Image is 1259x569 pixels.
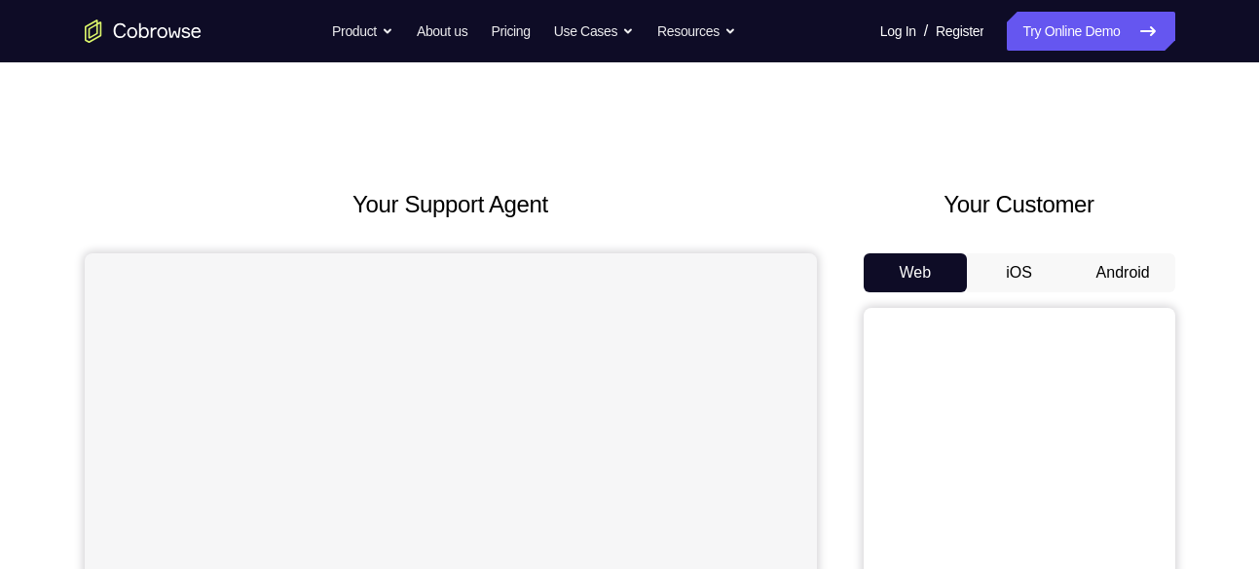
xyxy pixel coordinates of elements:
[85,187,817,222] h2: Your Support Agent
[417,12,467,51] a: About us
[967,253,1071,292] button: iOS
[554,12,634,51] button: Use Cases
[924,19,928,43] span: /
[657,12,736,51] button: Resources
[85,19,202,43] a: Go to the home page
[1071,253,1175,292] button: Android
[880,12,916,51] a: Log In
[936,12,983,51] a: Register
[1007,12,1174,51] a: Try Online Demo
[864,253,968,292] button: Web
[864,187,1175,222] h2: Your Customer
[332,12,393,51] button: Product
[491,12,530,51] a: Pricing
